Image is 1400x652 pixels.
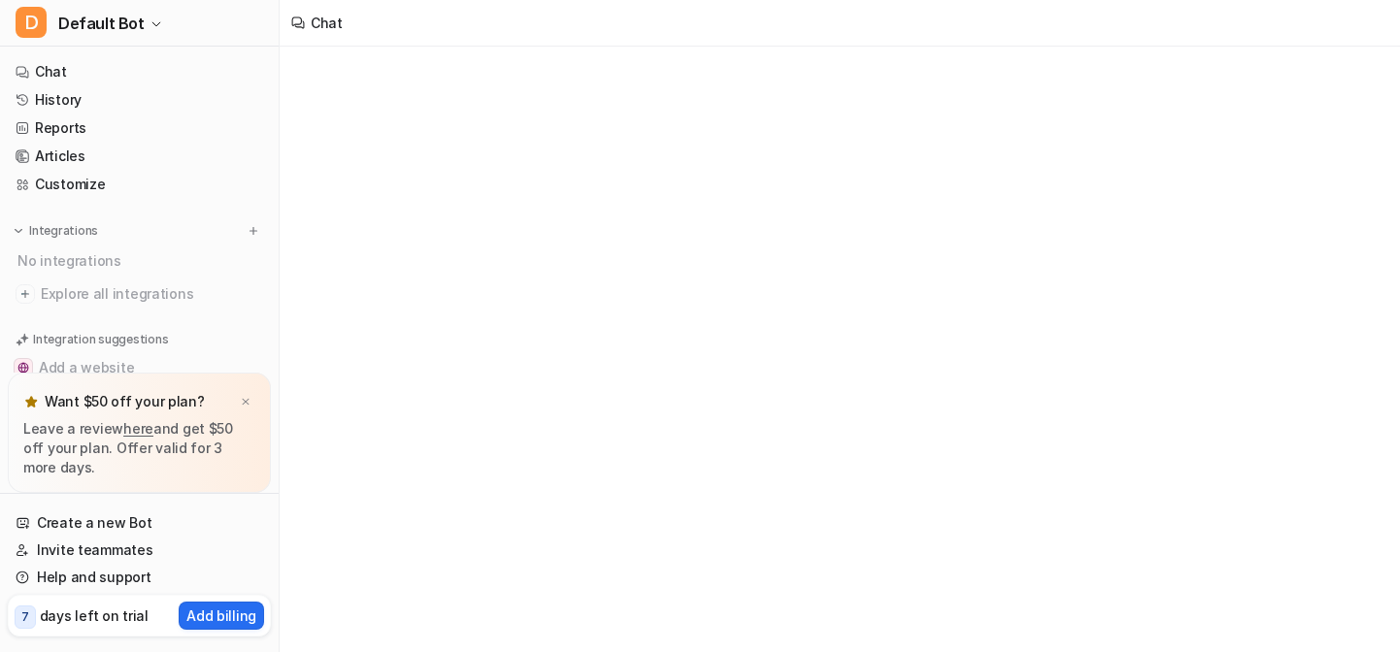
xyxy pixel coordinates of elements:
p: Integrations [29,223,98,239]
img: explore all integrations [16,284,35,304]
a: Explore all integrations [8,280,271,308]
div: Chat [311,13,343,33]
p: days left on trial [40,605,149,626]
a: Chat [8,58,271,85]
a: here [123,420,153,437]
span: D [16,7,47,38]
a: Help and support [8,564,271,591]
img: expand menu [12,224,25,238]
span: Explore all integrations [41,278,263,310]
p: Leave a review and get $50 off your plan. Offer valid for 3 more days. [23,419,255,477]
img: Add a website [17,362,29,374]
p: Integration suggestions [33,331,168,348]
p: Add billing [186,605,256,626]
p: 7 [21,608,29,626]
a: Reports [8,114,271,142]
a: Customize [8,171,271,198]
a: Articles [8,143,271,170]
p: Want $50 off your plan? [45,392,205,411]
a: History [8,86,271,114]
div: No integrations [12,244,271,277]
img: menu_add.svg [247,224,260,238]
a: Create a new Bot [8,509,271,537]
button: Integrations [8,221,104,241]
span: Default Bot [58,10,145,37]
a: Invite teammates [8,537,271,564]
img: x [240,396,251,408]
button: Add billing [179,602,264,630]
img: star [23,394,39,409]
button: Add a websiteAdd a website [8,352,271,383]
